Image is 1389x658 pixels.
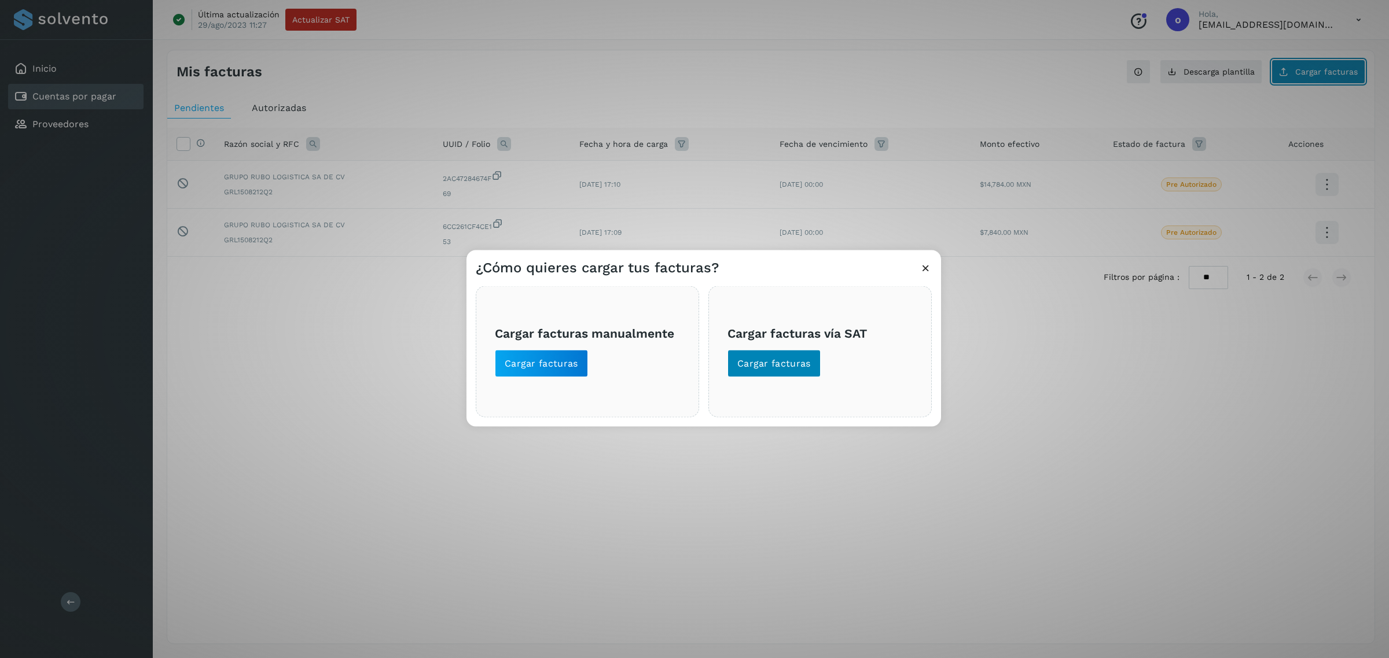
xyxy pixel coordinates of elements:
[737,357,811,370] span: Cargar facturas
[495,326,680,340] h3: Cargar facturas manualmente
[727,326,913,340] h3: Cargar facturas vía SAT
[495,350,588,378] button: Cargar facturas
[476,260,719,276] h3: ¿Cómo quieres cargar tus facturas?
[727,350,821,378] button: Cargar facturas
[505,357,578,370] span: Cargar facturas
